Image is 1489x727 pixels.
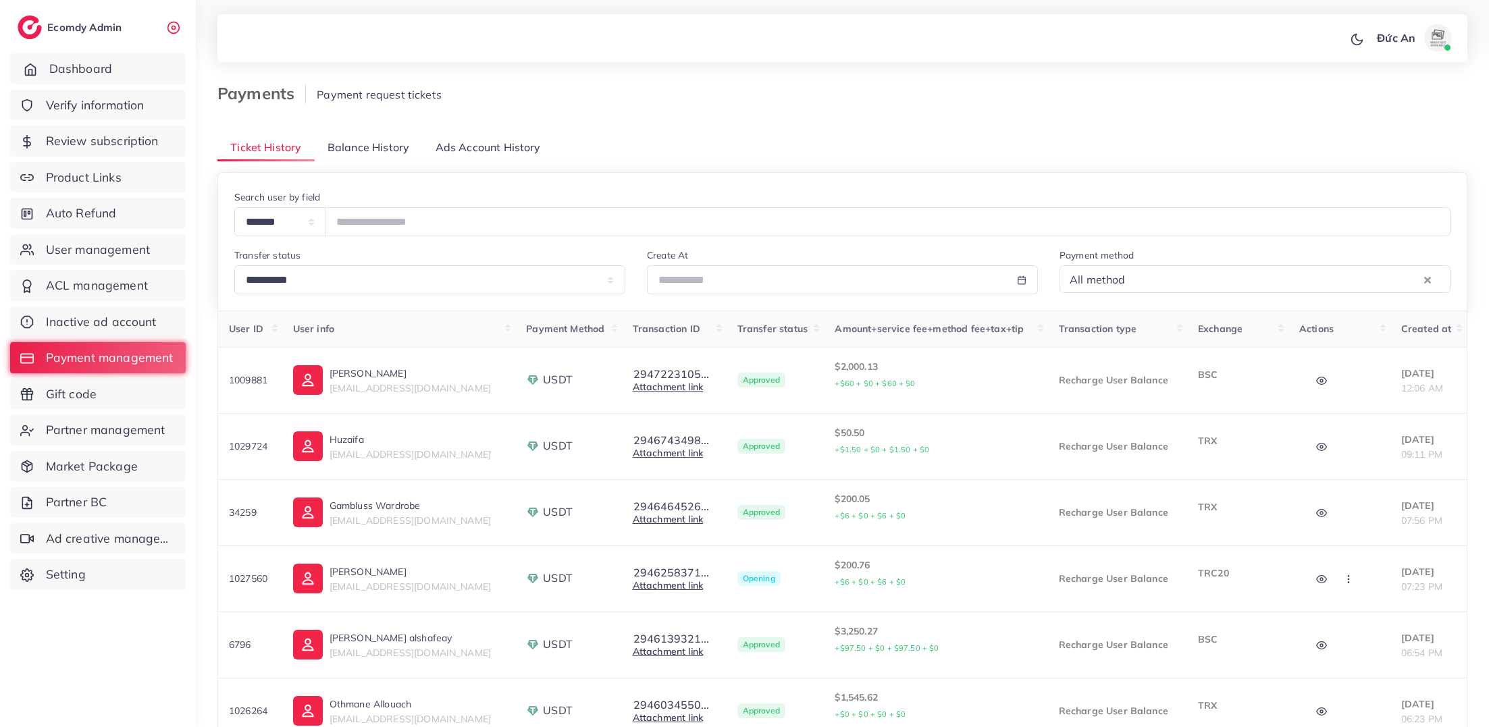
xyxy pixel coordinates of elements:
p: [DATE] [1401,564,1456,580]
span: USDT [543,372,573,387]
span: 06:54 PM [1401,647,1442,659]
a: Auto Refund [10,198,186,229]
img: payment [526,704,540,718]
span: Amount+service fee+method fee+tax+tip [835,323,1024,335]
a: Attachment link [633,645,703,657]
span: Created at [1401,323,1452,335]
span: Payment request tickets [317,88,442,101]
p: Recharge User Balance [1059,438,1176,454]
span: Approved [737,505,785,520]
p: TRX [1198,433,1278,449]
span: Approved [737,637,785,652]
span: USDT [543,570,573,586]
span: USDT [543,438,573,454]
p: TRC20 [1198,565,1278,581]
p: Recharge User Balance [1059,637,1176,653]
span: Ticket History [230,140,301,155]
span: Payment management [46,349,174,367]
span: Transaction type [1059,323,1137,335]
label: Transfer status [234,248,301,262]
span: [EMAIL_ADDRESS][DOMAIN_NAME] [330,382,491,394]
span: Setting [46,566,86,583]
span: Review subscription [46,132,159,150]
p: $2,000.13 [835,358,1037,392]
span: 07:56 PM [1401,514,1442,527]
span: [EMAIL_ADDRESS][DOMAIN_NAME] [330,448,491,460]
span: USDT [543,703,573,718]
span: Auto Refund [46,205,117,222]
p: [PERSON_NAME] [330,564,491,580]
a: Verify information [10,90,186,121]
img: avatar [1424,24,1451,51]
p: Huzaifa [330,431,491,448]
p: Recharge User Balance [1059,504,1176,520]
img: ic-user-info.36bf1079.svg [293,431,323,461]
a: Partner BC [10,487,186,518]
img: ic-user-info.36bf1079.svg [293,365,323,395]
p: [DATE] [1401,431,1456,448]
a: Gift code [10,379,186,410]
p: 1027560 [229,570,271,587]
p: 1009881 [229,372,271,388]
p: TRX [1198,499,1278,515]
p: Othmane Allouach [330,696,491,712]
div: Search for option [1060,265,1451,293]
button: 2946258371... [633,566,710,578]
a: Dashboard [10,53,186,84]
a: Attachment link [633,711,703,724]
small: +$1.50 + $0 + $1.50 + $0 [835,445,929,454]
p: Recharge User Balance [1059,372,1176,388]
button: 2947223105... [633,368,710,380]
span: [EMAIL_ADDRESS][DOMAIN_NAME] [330,713,491,725]
span: Inactive ad account [46,313,157,331]
img: payment [526,506,540,519]
img: payment [526,638,540,651]
span: Ad creative management [46,530,176,547]
span: User ID [229,323,263,335]
small: +$60 + $0 + $60 + $0 [835,379,915,388]
span: Payment Method [526,323,604,335]
span: User info [293,323,334,335]
label: Payment method [1060,248,1134,262]
a: Inactive ad account [10,306,186,338]
a: Partner management [10,414,186,446]
img: ic-user-info.36bf1079.svg [293,497,323,527]
span: USDT [543,504,573,520]
p: $200.76 [835,557,1037,590]
a: Review subscription [10,126,186,157]
span: All method [1067,269,1128,290]
button: 2946464526... [633,500,710,512]
span: Actions [1299,323,1334,335]
img: ic-user-info.36bf1079.svg [293,630,323,659]
small: +$0 + $0 + $0 + $0 [835,709,906,719]
span: Exchange [1198,323,1243,335]
span: Approved [737,439,785,454]
a: Product Links [10,162,186,193]
a: Payment management [10,342,186,373]
p: 1029724 [229,438,271,454]
p: 1026264 [229,703,271,719]
span: Ads Account History [436,140,541,155]
button: 2946034550... [633,699,710,711]
span: Approved [737,373,785,387]
label: Create At [647,248,688,262]
span: [EMAIL_ADDRESS][DOMAIN_NAME] [330,581,491,593]
p: Recharge User Balance [1059,703,1176,719]
span: Market Package [46,458,138,475]
p: Gambluss Wardrobe [330,497,491,514]
a: Ad creative management [10,523,186,554]
span: Balance History [328,140,409,155]
span: 07:23 PM [1401,581,1442,593]
a: Setting [10,559,186,590]
p: $1,545.62 [835,689,1037,722]
span: Dashboard [49,60,112,78]
button: Clear Selected [1424,271,1431,287]
span: Transfer status [737,323,808,335]
img: ic-user-info.36bf1079.svg [293,564,323,593]
img: payment [526,373,540,387]
p: [PERSON_NAME] [330,365,491,381]
span: [EMAIL_ADDRESS][DOMAIN_NAME] [330,514,491,527]
span: [EMAIL_ADDRESS][DOMAIN_NAME] [330,647,491,659]
span: 09:11 PM [1401,448,1442,460]
span: Approved [737,703,785,718]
